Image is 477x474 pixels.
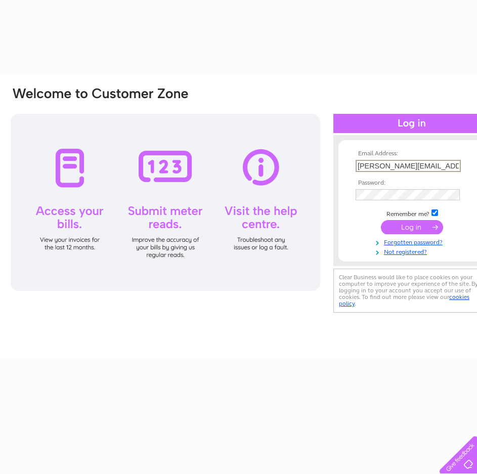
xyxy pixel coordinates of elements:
[339,293,469,307] a: cookies policy
[353,150,470,157] th: Email Address:
[353,208,470,218] td: Remember me?
[381,220,443,234] input: Submit
[353,180,470,187] th: Password:
[356,246,470,256] a: Not registered?
[356,237,470,246] a: Forgotten password?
